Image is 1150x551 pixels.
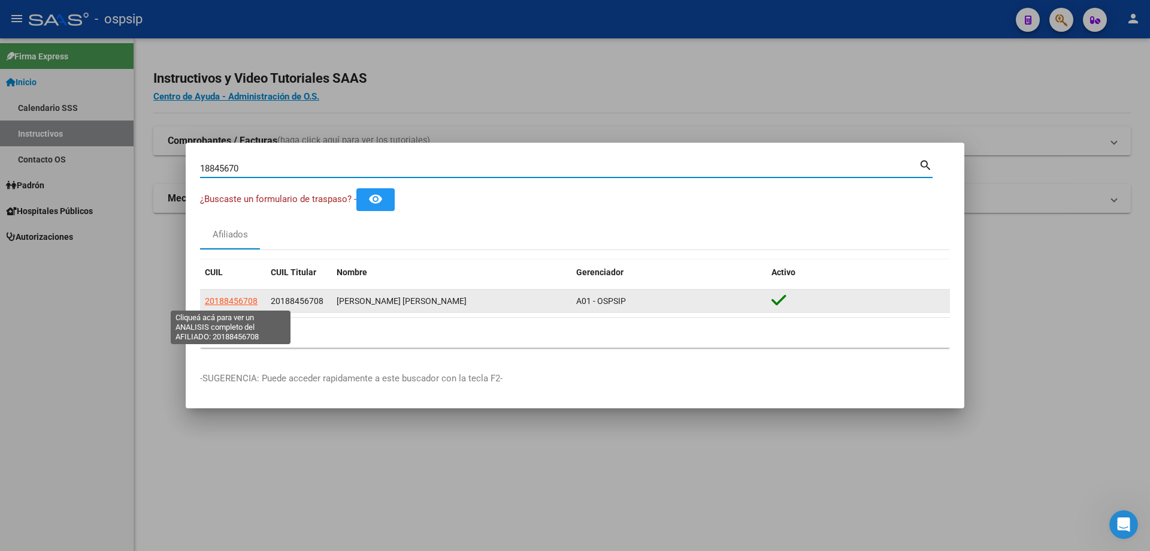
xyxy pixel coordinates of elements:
span: CUIL Titular [271,267,316,277]
span: CUIL [205,267,223,277]
datatable-header-cell: CUIL Titular [266,260,332,285]
span: Nombre [337,267,367,277]
iframe: Intercom live chat [1109,510,1138,539]
span: Activo [771,267,795,277]
span: A01 - OSPSIP [576,296,626,306]
div: 1 total [200,318,950,348]
div: [PERSON_NAME] [PERSON_NAME] [337,294,567,308]
datatable-header-cell: Activo [767,260,950,285]
mat-icon: remove_red_eye [368,192,383,206]
span: 20188456708 [271,296,323,306]
datatable-header-cell: CUIL [200,260,266,285]
span: 20188456708 [205,296,258,306]
p: -SUGERENCIA: Puede acceder rapidamente a este buscador con la tecla F2- [200,372,950,386]
div: Afiliados [213,228,248,242]
datatable-header-cell: Nombre [332,260,571,285]
span: Gerenciador [576,267,624,277]
span: ¿Buscaste un formulario de traspaso? - [200,194,356,204]
datatable-header-cell: Gerenciador [571,260,767,285]
mat-icon: search [919,157,933,171]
